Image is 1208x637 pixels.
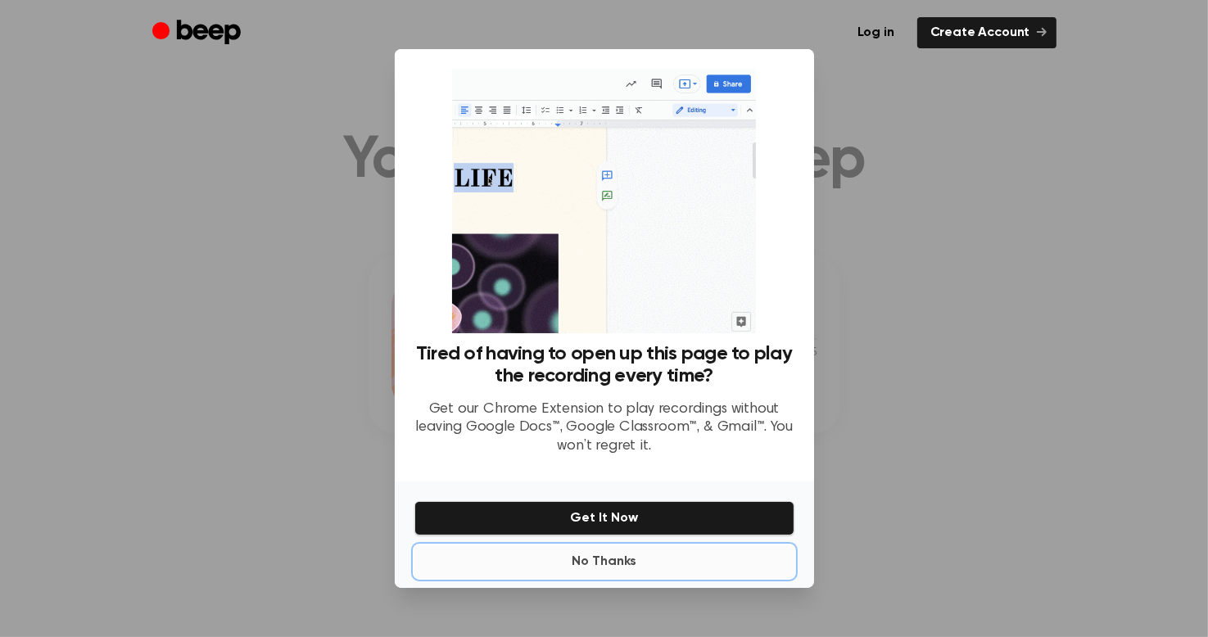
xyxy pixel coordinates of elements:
p: Get our Chrome Extension to play recordings without leaving Google Docs™, Google Classroom™, & Gm... [414,400,794,456]
a: Beep [152,17,245,49]
h3: Tired of having to open up this page to play the recording every time? [414,343,794,387]
a: Create Account [917,17,1056,48]
a: Log in [844,17,907,48]
button: No Thanks [414,545,794,578]
button: Get It Now [414,501,794,535]
img: Beep extension in action [452,69,756,333]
